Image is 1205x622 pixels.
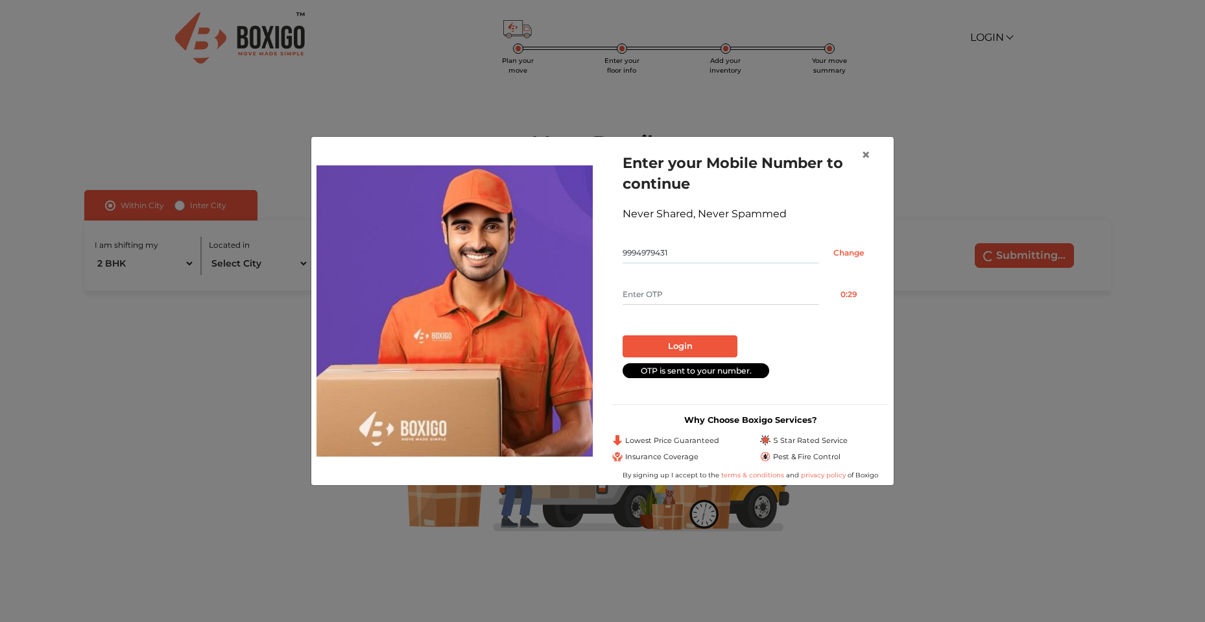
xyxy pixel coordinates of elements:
[799,471,848,479] a: privacy policy
[819,284,878,305] button: 0:29
[623,335,737,357] button: Login
[612,415,889,425] h3: Why Choose Boxigo Services?
[819,243,878,263] input: Change
[316,165,593,456] img: relocation-img
[623,363,769,378] div: OTP is sent to your number.
[612,470,889,480] div: By signing up I accept to the and of Boxigo
[623,152,878,194] h1: Enter your Mobile Number to continue
[623,243,819,263] input: Mobile No
[625,435,719,446] span: Lowest Price Guaranteed
[623,284,819,305] input: Enter OTP
[773,451,841,462] span: Pest & Fire Control
[773,435,848,446] span: 5 Star Rated Service
[623,206,878,222] div: Never Shared, Never Spammed
[861,145,870,164] span: ×
[721,471,786,479] a: terms & conditions
[625,451,698,462] span: Insurance Coverage
[851,137,881,173] button: Close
